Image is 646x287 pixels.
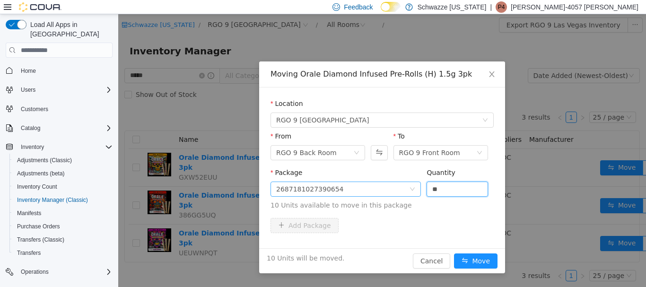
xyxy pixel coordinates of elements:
input: Quantity [309,168,369,182]
a: Manifests [13,208,45,219]
button: Customers [2,102,116,116]
span: Home [21,67,36,75]
span: Inventory Count [13,181,113,192]
a: Transfers [13,247,44,259]
span: Manifests [17,209,41,217]
span: Purchase Orders [17,223,60,230]
span: Operations [17,266,113,278]
i: icon: down [291,172,297,179]
a: Adjustments (Classic) [13,155,76,166]
span: Adjustments (beta) [17,170,65,177]
label: From [152,118,173,126]
span: Users [21,86,35,94]
button: Adjustments (beta) [9,167,116,180]
button: Purchase Orders [9,220,116,233]
button: Inventory [17,141,48,153]
span: Transfers (Classic) [17,236,64,244]
button: Close [360,47,387,74]
label: Location [152,86,185,93]
span: Users [17,84,113,96]
div: 2687181027390654 [158,168,226,182]
span: Customers [21,105,48,113]
span: Feedback [344,2,373,12]
span: Load All Apps in [GEOGRAPHIC_DATA] [26,20,113,39]
i: icon: close [370,56,377,64]
span: Adjustments (Classic) [13,155,113,166]
button: Cancel [295,239,332,254]
span: Catalog [17,122,113,134]
p: | [490,1,492,13]
span: Customers [17,103,113,115]
span: Transfers (Classic) [13,234,113,245]
button: Inventory Manager (Classic) [9,193,116,207]
i: icon: down [358,136,364,142]
span: 10 Units available to move in this package [152,186,375,196]
span: Home [17,64,113,76]
button: Adjustments (Classic) [9,154,116,167]
button: Users [2,83,116,96]
p: [PERSON_NAME]-4057 [PERSON_NAME] [511,1,638,13]
span: Inventory Manager (Classic) [13,194,113,206]
span: 10 Units will be moved. [148,239,226,249]
div: RGO 9 Front Room [281,131,342,146]
a: Purchase Orders [13,221,64,232]
button: Swap [253,131,269,146]
span: Inventory [17,141,113,153]
div: Moving Orale Diamond Infused Pre-Rolls (H) 1.5g 3pk [152,55,375,65]
div: RGO 9 Back Room [158,131,218,146]
a: Inventory Count [13,181,61,192]
button: Home [2,63,116,77]
button: icon: plusAdd Package [152,204,220,219]
button: Inventory Count [9,180,116,193]
button: Operations [17,266,52,278]
a: Home [17,65,40,77]
img: Cova [19,2,61,12]
span: P4 [498,1,505,13]
button: Users [17,84,39,96]
span: RGO 9 Las Vegas [158,99,251,113]
span: Manifests [13,208,113,219]
span: Transfers [17,249,41,257]
button: Operations [2,265,116,278]
p: Schwazze [US_STATE] [418,1,487,13]
a: Transfers (Classic) [13,234,68,245]
button: Manifests [9,207,116,220]
button: Catalog [17,122,44,134]
span: Purchase Orders [13,221,113,232]
span: Inventory Count [17,183,57,191]
i: icon: down [364,103,370,110]
div: Patrick-4057 Leyba [496,1,507,13]
span: Adjustments (beta) [13,168,113,179]
input: Dark Mode [381,2,401,12]
button: icon: swapMove [336,239,379,254]
label: Quantity [308,155,337,162]
button: Transfers [9,246,116,260]
span: Inventory [21,143,44,151]
button: Transfers (Classic) [9,233,116,246]
span: Transfers [13,247,113,259]
a: Inventory Manager (Classic) [13,194,92,206]
button: Inventory [2,140,116,154]
span: Adjustments (Classic) [17,157,72,164]
button: Catalog [2,122,116,135]
span: Operations [21,268,49,276]
a: Adjustments (beta) [13,168,69,179]
label: To [275,118,287,126]
label: Package [152,155,184,162]
i: icon: down [236,136,241,142]
span: Catalog [21,124,40,132]
span: Inventory Manager (Classic) [17,196,88,204]
a: Customers [17,104,52,115]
